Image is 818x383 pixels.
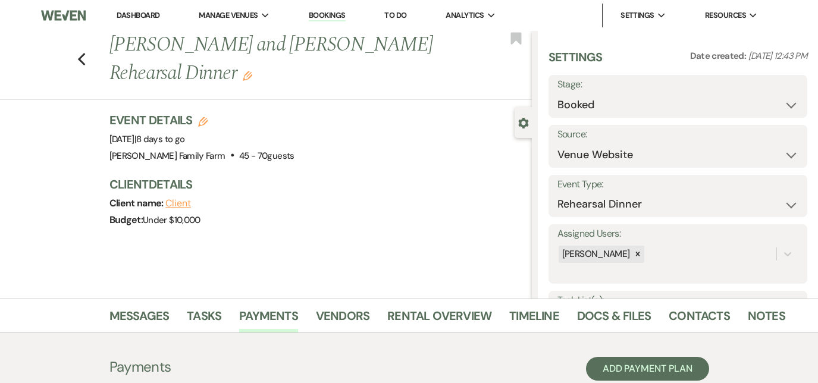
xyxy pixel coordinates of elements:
label: Event Type: [557,176,798,193]
a: Vendors [316,306,369,332]
img: Weven Logo [41,3,86,28]
span: 8 days to go [136,133,184,145]
span: [DATE] 12:43 PM [748,50,807,62]
a: Notes [748,306,785,332]
h3: Payments [109,357,423,377]
a: Rental Overview [387,306,491,332]
a: To Do [384,10,406,20]
label: Source: [557,126,798,143]
h1: [PERSON_NAME] and [PERSON_NAME] Rehearsal Dinner [109,31,443,87]
span: [PERSON_NAME] Family Farm [109,150,225,162]
a: Docs & Files [577,306,651,332]
span: Date created: [690,50,748,62]
div: [PERSON_NAME] [559,246,632,263]
button: Add Payment Plan [586,357,709,381]
h3: Client Details [109,176,520,193]
a: Timeline [509,306,559,332]
span: 45 - 70 guests [239,150,294,162]
label: Assigned Users: [557,225,798,243]
span: Settings [620,10,654,21]
span: Under $10,000 [143,214,200,226]
span: Analytics [446,10,484,21]
a: Bookings [309,10,346,21]
button: Close lead details [518,117,529,128]
span: Resources [705,10,746,21]
span: Manage Venues [199,10,258,21]
a: Messages [109,306,170,332]
span: [DATE] [109,133,185,145]
button: Client [165,199,191,208]
span: Client name: [109,197,166,209]
span: | [134,133,185,145]
a: Dashboard [117,10,159,20]
button: Edit [243,70,252,81]
label: Stage: [557,76,798,93]
h3: Event Details [109,112,294,128]
a: Contacts [669,306,730,332]
a: Tasks [187,306,221,332]
label: Task List(s): [557,292,798,309]
a: Payments [239,306,298,332]
h3: Settings [549,49,603,75]
span: Budget: [109,214,143,226]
